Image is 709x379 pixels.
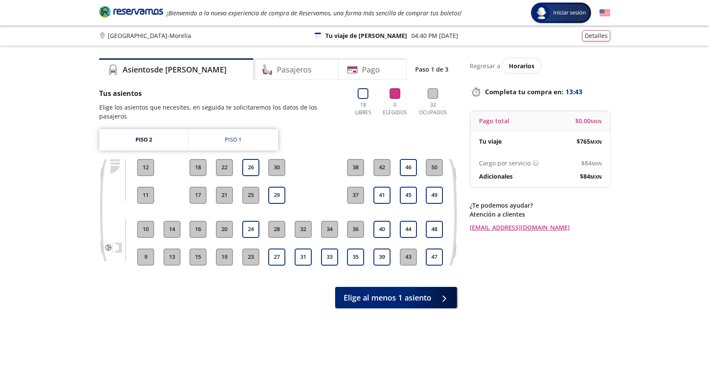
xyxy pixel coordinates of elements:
a: [EMAIL_ADDRESS][DOMAIN_NAME] [470,223,610,232]
button: 41 [373,187,390,204]
small: MXN [590,139,602,145]
a: Piso 2 [99,129,188,150]
button: 13 [164,249,181,266]
button: 43 [400,249,417,266]
button: 25 [242,187,259,204]
button: 30 [268,159,285,176]
div: Regresar a ver horarios [470,58,610,73]
button: Elige al menos 1 asiento [335,287,457,308]
p: 0 Elegidos [381,101,409,116]
button: 48 [426,221,443,238]
button: 35 [347,249,364,266]
p: Regresar a [470,61,500,70]
button: 36 [347,221,364,238]
small: MXN [591,118,602,124]
p: 18 Libres [352,101,375,116]
p: Tu viaje [479,137,502,146]
span: $ 765 [577,137,602,146]
button: 33 [321,249,338,266]
i: Brand Logo [99,5,163,18]
button: 9 [137,249,154,266]
button: 23 [242,249,259,266]
small: MXN [590,174,602,180]
button: 49 [426,187,443,204]
p: ¿Te podemos ayudar? [470,201,610,210]
div: Piso 1 [225,136,241,144]
button: 27 [268,249,285,266]
button: 37 [347,187,364,204]
em: ¡Bienvenido a la nueva experiencia de compra de Reservamos, una forma más sencilla de comprar tus... [166,9,462,17]
button: 44 [400,221,417,238]
h4: Pasajeros [277,64,312,75]
button: 15 [189,249,207,266]
a: Brand Logo [99,5,163,20]
p: Atención a clientes [470,210,610,219]
p: [GEOGRAPHIC_DATA] - Morelia [108,31,191,40]
small: MXN [591,160,602,167]
button: 21 [216,187,233,204]
button: 45 [400,187,417,204]
button: 10 [137,221,154,238]
p: 04:40 PM [DATE] [411,31,458,40]
button: 42 [373,159,390,176]
iframe: Messagebird Livechat Widget [660,330,700,370]
a: Piso 1 [189,129,278,150]
p: Elige los asientos que necesites, en seguida te solicitaremos los datos de los pasajeros [99,103,343,121]
span: Iniciar sesión [550,9,589,17]
button: 46 [400,159,417,176]
p: Cargo por servicio [479,159,531,168]
button: 22 [216,159,233,176]
p: Pago total [479,116,509,125]
span: 13:43 [565,87,583,97]
button: 39 [373,249,390,266]
button: 31 [295,249,312,266]
button: 17 [189,187,207,204]
button: 24 [242,221,259,238]
button: 38 [347,159,364,176]
p: Tu viaje de [PERSON_NAME] [325,31,407,40]
span: Elige al menos 1 asiento [344,292,431,304]
button: 19 [216,249,233,266]
button: 28 [268,221,285,238]
button: 18 [189,159,207,176]
p: Adicionales [479,172,513,181]
p: Paso 1 de 3 [415,65,448,74]
button: Detalles [582,30,610,41]
p: 32 Ocupados [416,101,451,116]
button: 12 [137,159,154,176]
button: 47 [426,249,443,266]
button: 26 [242,159,259,176]
button: 50 [426,159,443,176]
button: 14 [164,221,181,238]
button: 16 [189,221,207,238]
span: $ 84 [580,172,602,181]
button: 29 [268,187,285,204]
button: 34 [321,221,338,238]
button: 11 [137,187,154,204]
span: $ 0.00 [575,116,602,125]
p: Completa tu compra en : [470,86,610,98]
p: Tus asientos [99,88,343,98]
h4: Asientos de [PERSON_NAME] [123,64,227,75]
button: 20 [216,221,233,238]
span: Horarios [509,62,534,70]
button: 32 [295,221,312,238]
span: $ 84 [581,159,602,168]
button: English [600,8,610,18]
h4: Pago [362,64,380,75]
button: 40 [373,221,390,238]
